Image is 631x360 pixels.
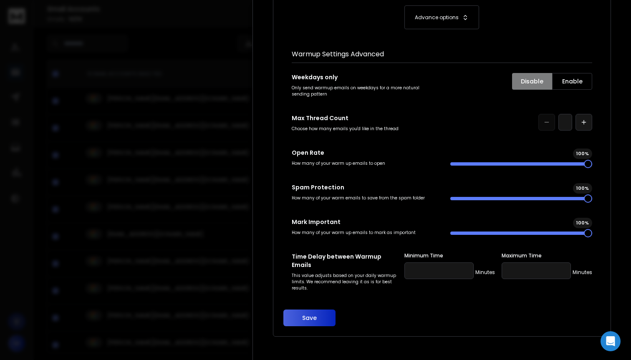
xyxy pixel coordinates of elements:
[415,14,459,21] p: Advance options
[502,252,592,259] label: Maximum Time
[292,183,434,191] p: Spam Protection
[573,269,592,276] p: Minutes
[292,252,401,269] p: Time Delay between Warmup Emails
[292,149,434,157] p: Open Rate
[292,218,434,226] p: Mark Important
[292,85,434,97] p: Only send warmup emails on weekdays for a more natural sending pattern
[292,195,434,201] p: How many of your warm emails to save from the spam folder
[552,73,592,90] button: Enable
[573,183,592,194] div: 100 %
[283,310,336,326] button: Save
[292,160,434,166] p: How many of your warm up emails to open
[292,126,434,132] p: Choose how many emails you'd like in the thread
[292,114,434,122] p: Max Thread Count
[292,229,434,236] p: How many of your warm up emails to mark as important
[573,149,592,159] div: 100 %
[292,49,592,59] h1: Warmup Settings Advanced
[292,5,592,29] button: Advance options
[573,218,592,228] div: 100 %
[404,252,495,259] label: Minimum Time
[292,272,401,291] p: This value adjusts based on your daily warmup limits. We recommend leaving it as is for best resu...
[601,331,621,351] div: Open Intercom Messenger
[512,73,552,90] button: Disable
[475,269,495,276] p: Minutes
[292,73,434,81] p: Weekdays only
